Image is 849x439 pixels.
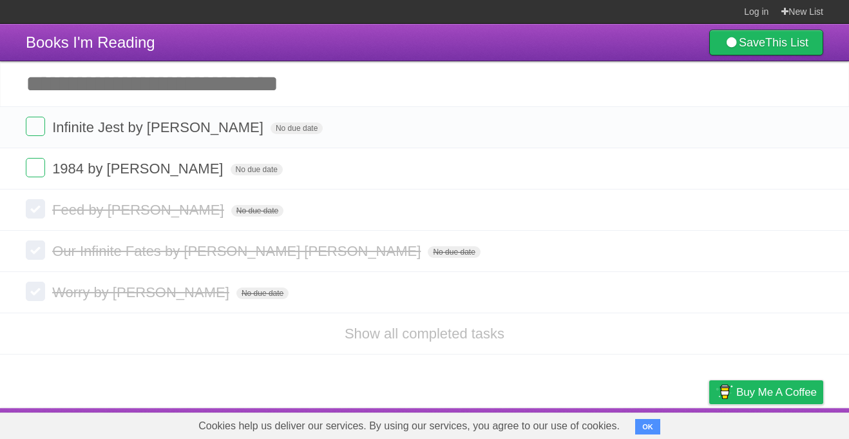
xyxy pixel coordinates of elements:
[692,411,726,436] a: Privacy
[52,119,267,135] span: Infinite Jest by [PERSON_NAME]
[345,326,504,342] a: Show all completed tasks
[231,205,283,217] span: No due date
[742,411,823,436] a: Suggest a feature
[52,243,424,259] span: Our Infinite Fates by [PERSON_NAME] [PERSON_NAME]
[231,164,283,175] span: No due date
[52,202,227,218] span: Feed by [PERSON_NAME]
[649,411,677,436] a: Terms
[26,158,45,177] label: Done
[236,288,289,299] span: No due date
[709,30,823,55] a: SaveThis List
[52,161,226,177] span: 1984 by [PERSON_NAME]
[736,381,817,404] span: Buy me a coffee
[538,411,565,436] a: About
[716,381,733,403] img: Buy me a coffee
[635,419,660,434] button: OK
[765,36,808,49] b: This List
[26,34,155,51] span: Books I'm Reading
[26,282,45,301] label: Done
[709,380,823,404] a: Buy me a coffee
[26,117,45,136] label: Done
[186,413,633,439] span: Cookies help us deliver our services. By using our services, you agree to our use of cookies.
[26,199,45,219] label: Done
[52,284,233,300] span: Worry by [PERSON_NAME]
[580,411,633,436] a: Developers
[271,122,323,134] span: No due date
[26,240,45,260] label: Done
[428,246,480,258] span: No due date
